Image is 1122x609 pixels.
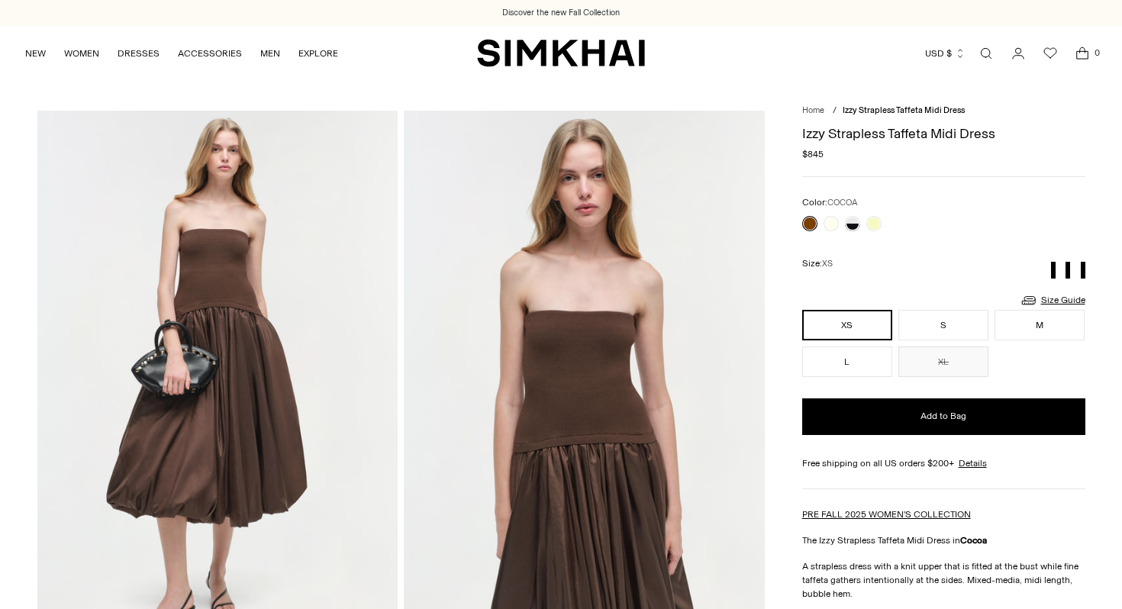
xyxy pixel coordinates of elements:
a: Go to the account page [1003,38,1033,69]
a: Open cart modal [1067,38,1098,69]
div: Free shipping on all US orders $200+ [802,456,1085,470]
span: 0 [1090,46,1104,60]
a: EXPLORE [298,37,338,70]
span: Add to Bag [920,410,966,423]
a: Wishlist [1035,38,1066,69]
button: XL [898,346,988,377]
p: A strapless dress with a knit upper that is fitted at the bust while fine taffeta gathers intenti... [802,559,1085,601]
button: L [802,346,892,377]
a: DRESSES [118,37,160,70]
a: Home [802,105,824,115]
a: Size Guide [1020,291,1085,310]
button: Add to Bag [802,398,1085,435]
label: Size: [802,256,833,271]
span: $845 [802,147,824,161]
div: / [833,105,837,118]
nav: breadcrumbs [802,105,1085,118]
a: Discover the new Fall Collection [502,7,620,19]
h1: Izzy Strapless Taffeta Midi Dress [802,127,1085,140]
a: MEN [260,37,280,70]
button: XS [802,310,892,340]
a: SIMKHAI [477,38,645,68]
span: COCOA [827,198,858,208]
strong: Cocoa [960,535,987,546]
button: M [995,310,1085,340]
a: PRE FALL 2025 WOMEN'S COLLECTION [802,509,971,520]
a: Details [959,456,987,470]
button: S [898,310,988,340]
p: The Izzy Strapless Taffeta Midi Dress in [802,533,1085,547]
a: Open search modal [971,38,1001,69]
label: Color: [802,195,858,210]
a: ACCESSORIES [178,37,242,70]
span: Izzy Strapless Taffeta Midi Dress [843,105,965,115]
span: XS [822,259,833,269]
button: USD $ [925,37,966,70]
a: WOMEN [64,37,99,70]
a: NEW [25,37,46,70]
